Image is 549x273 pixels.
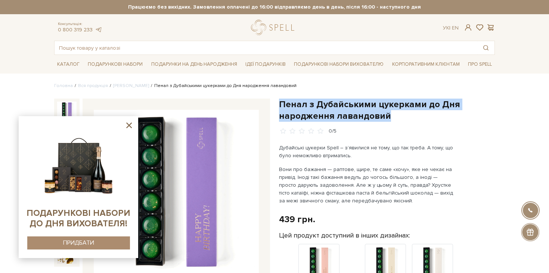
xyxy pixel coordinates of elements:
div: Ук [443,25,459,31]
a: En [452,25,459,31]
span: Консультація: [58,22,102,27]
a: Про Spell [465,59,495,70]
div: 439 грн. [279,214,315,225]
a: Ідеї подарунків [242,59,289,70]
p: Вони про бажання — раптове, щире, те саме «хочу», яке не чекає на привід. Іноді такі бажання веду... [279,165,454,205]
a: Вся продукція [78,83,108,89]
label: Цей продукт доступний в інших дизайнах: [279,231,410,240]
a: telegram [94,27,102,33]
a: Подарунки на День народження [148,59,240,70]
p: Дубайські цукерки Spell – з’явилися не тому, що так треба. А тому, що було неможливо втриматись. [279,144,454,159]
li: Пенал з Дубайськими цукерками до Дня народження лавандовий [149,83,297,89]
a: Подарункові набори вихователю [291,58,387,71]
a: Головна [54,83,73,89]
a: Подарункові набори [85,59,146,70]
button: Пошук товару у каталозі [477,41,494,55]
div: 0/5 [329,128,336,135]
strong: Працюємо без вихідних. Замовлення оплачені до 16:00 відправляємо день в день, після 16:00 - насту... [54,4,495,10]
a: [PERSON_NAME] [113,83,149,89]
span: | [449,25,450,31]
input: Пошук товару у каталозі [55,41,477,55]
a: Каталог [54,59,83,70]
a: Корпоративним клієнтам [389,58,463,71]
h1: Пенал з Дубайськими цукерками до Дня народження лавандовий [279,99,495,122]
a: logo [251,20,298,35]
a: 0 800 319 233 [58,27,93,33]
img: Пенал з Дубайськими цукерками до Дня народження лавандовий [57,102,77,121]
